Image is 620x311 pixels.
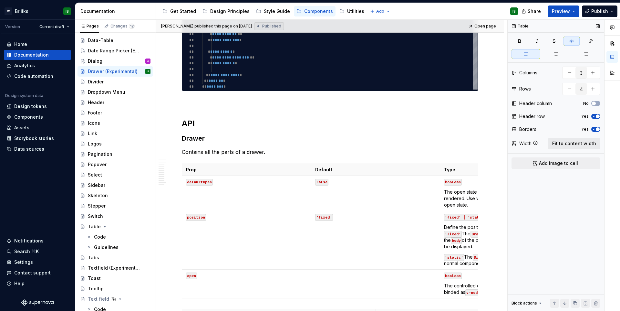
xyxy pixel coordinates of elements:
[186,166,307,173] p: Prop
[4,278,71,289] button: Help
[5,24,20,29] div: Version
[84,242,153,252] a: Guidelines
[14,248,39,255] div: Search ⌘K
[444,214,487,221] code: ‘fixed' | 'static'
[88,68,138,75] div: Drawer (Experimental)
[14,124,29,131] div: Assets
[77,118,153,128] a: Icons
[194,24,252,29] div: published this page on [DATE]
[444,231,462,238] code: ‘fixed'
[88,172,102,178] div: Select
[170,8,196,15] div: Get Started
[539,160,578,166] span: Add image to cell
[77,263,153,273] a: Textfield (Experimental)
[548,138,600,149] button: Fit to content width
[77,201,153,211] a: Stepper
[77,56,153,66] a: DialogA
[583,101,589,106] label: No
[77,139,153,149] a: Logos
[315,214,333,221] code: 'fixed'
[88,37,113,44] div: Data-Table
[519,70,537,76] div: Columns
[182,148,478,156] p: Contains all the parts of a drawer.
[14,103,47,110] div: Design tokens
[4,268,71,278] button: Contact support
[77,87,153,97] a: Dropdown Menu
[444,254,464,261] code: ‘static'
[444,283,565,295] p: The controlled open state of the drawer. Can be binded as .
[77,180,153,190] a: Sidebar
[4,50,71,60] a: Documentation
[518,5,545,17] button: Share
[519,113,545,120] div: Header row
[77,97,153,108] a: Header
[21,299,54,306] a: Supernova Logo
[581,114,589,119] label: Yes
[519,86,531,92] div: Rows
[444,224,565,250] p: Define the position strategy. The will be teleported to the of the page. It will be fixed, and an...
[77,149,153,159] a: Pagination
[94,244,119,251] div: Guidelines
[88,151,112,157] div: Pagination
[77,211,153,221] a: Switch
[347,8,364,15] div: Utilities
[80,8,153,15] div: Documentation
[582,5,617,17] button: Publish
[4,60,71,71] a: Analytics
[512,301,537,306] div: Block actions
[253,6,293,16] a: Style Guide
[88,213,103,220] div: Switch
[15,8,28,15] div: Briiiks
[186,214,206,221] code: position
[161,24,193,29] span: [PERSON_NAME]
[88,58,102,64] div: Dialog
[14,41,27,48] div: Home
[4,144,71,154] a: Data sources
[77,170,153,180] a: Select
[14,62,35,69] div: Analytics
[315,166,436,173] p: Default
[1,4,74,18] button: WBriiiksIS
[4,101,71,112] a: Design tokens
[444,273,462,279] code: boolean
[36,22,72,31] button: Current draft
[466,22,499,31] a: Open page
[186,179,213,186] code: defaultOpen
[88,99,104,106] div: Header
[444,166,565,173] p: Type
[88,285,104,292] div: Tooltip
[88,130,97,137] div: Link
[4,236,71,246] button: Notifications
[77,108,153,118] a: Footer
[88,110,102,116] div: Footer
[4,133,71,144] a: Storybook stories
[465,289,494,296] code: v-model:open
[4,246,71,257] button: Search ⌘K
[512,157,600,169] button: Add image to cell
[160,5,367,18] div: Page tree
[77,46,153,56] a: Date Range Picker (Experimental)
[552,8,570,15] span: Preview
[88,89,125,95] div: Dropdown Menu
[262,24,281,29] span: Published
[77,66,153,77] a: Drawer (Experimental)IS
[14,270,51,276] div: Contact support
[14,238,44,244] div: Notifications
[552,140,596,147] span: Fit to content width
[77,221,153,232] a: Table
[186,273,197,279] code: open
[5,7,12,15] div: W
[4,112,71,122] a: Components
[14,259,33,265] div: Settings
[210,8,250,15] div: Design Principles
[548,5,579,17] button: Preview
[470,231,502,238] code: DrawerContent
[88,203,106,209] div: Stepper
[147,58,149,64] div: A
[66,9,69,14] div: IS
[182,134,478,143] h3: Drawer
[77,252,153,263] a: Tabs
[77,128,153,139] a: Link
[14,280,25,287] div: Help
[88,79,104,85] div: Divider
